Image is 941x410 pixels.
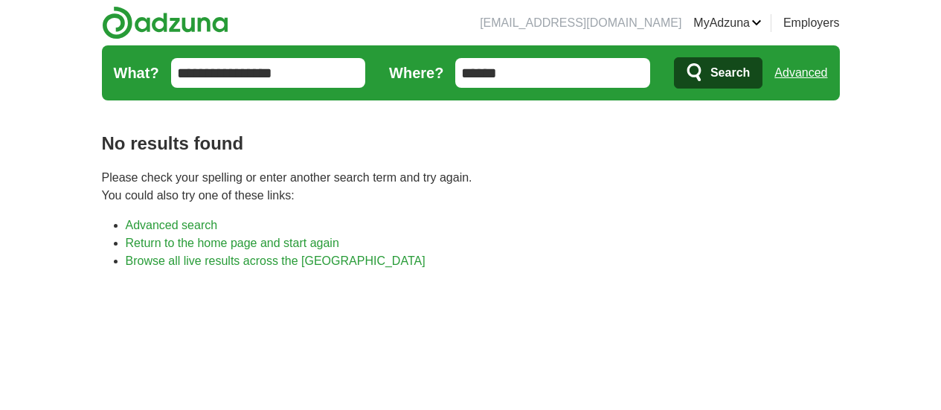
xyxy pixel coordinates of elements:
[710,58,750,88] span: Search
[674,57,762,89] button: Search
[102,169,840,205] p: Please check your spelling or enter another search term and try again. You could also try one of ...
[126,219,218,231] a: Advanced search
[693,14,762,32] a: MyAdzuna
[480,14,681,32] li: [EMAIL_ADDRESS][DOMAIN_NAME]
[389,62,443,84] label: Where?
[102,130,840,157] h1: No results found
[102,6,228,39] img: Adzuna logo
[114,62,159,84] label: What?
[783,14,840,32] a: Employers
[774,58,827,88] a: Advanced
[126,254,425,267] a: Browse all live results across the [GEOGRAPHIC_DATA]
[126,237,339,249] a: Return to the home page and start again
